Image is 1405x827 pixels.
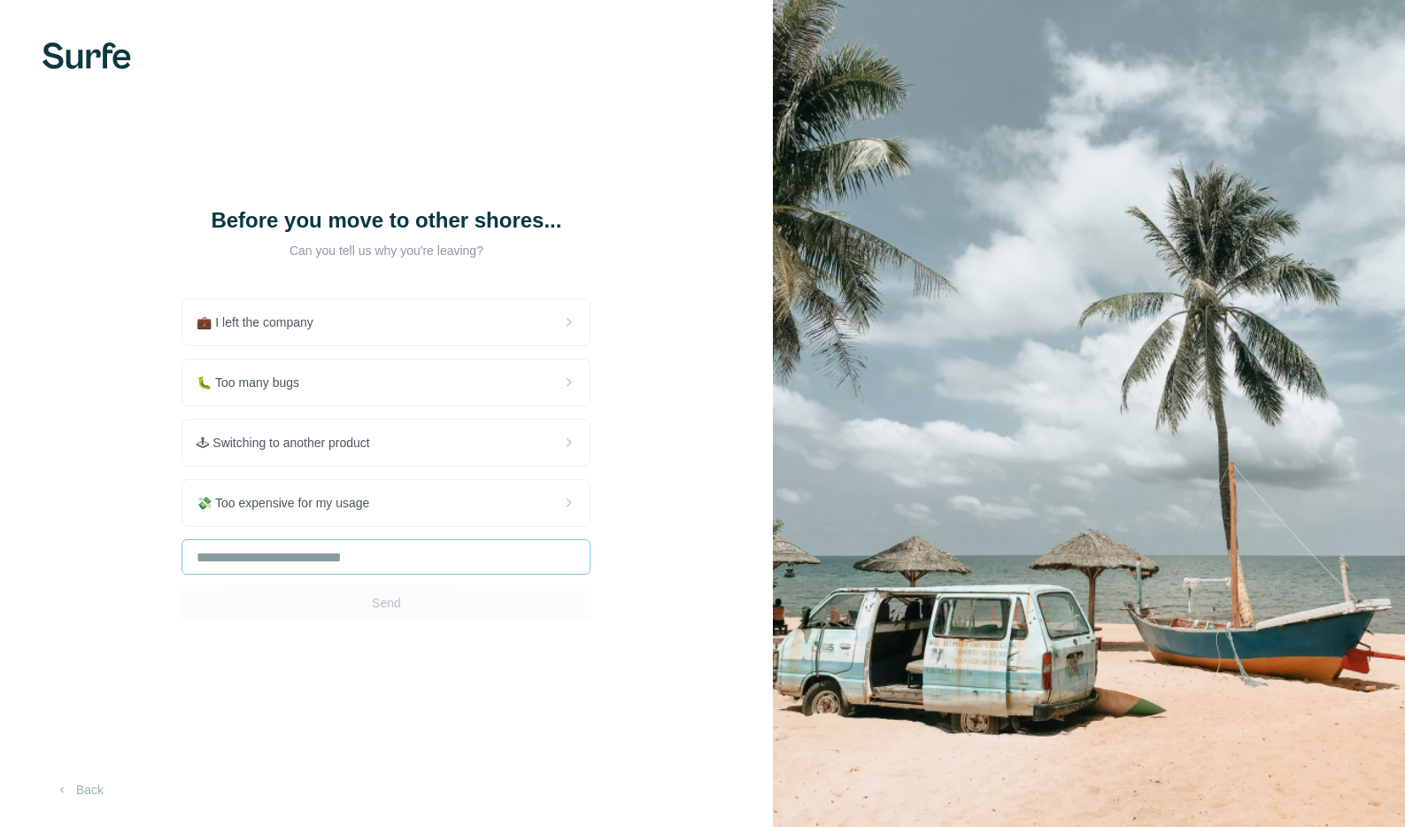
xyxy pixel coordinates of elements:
[42,774,116,806] button: Back
[197,374,313,391] span: 🐛 Too many bugs
[209,242,563,259] p: Can you tell us why you're leaving?
[209,206,563,235] h1: Before you move to other shores...
[197,494,383,512] span: 💸 Too expensive for my usage
[197,434,383,452] span: 🕹 Switching to another product
[197,313,327,331] span: 💼 I left the company
[42,43,131,69] img: Surfe's logo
